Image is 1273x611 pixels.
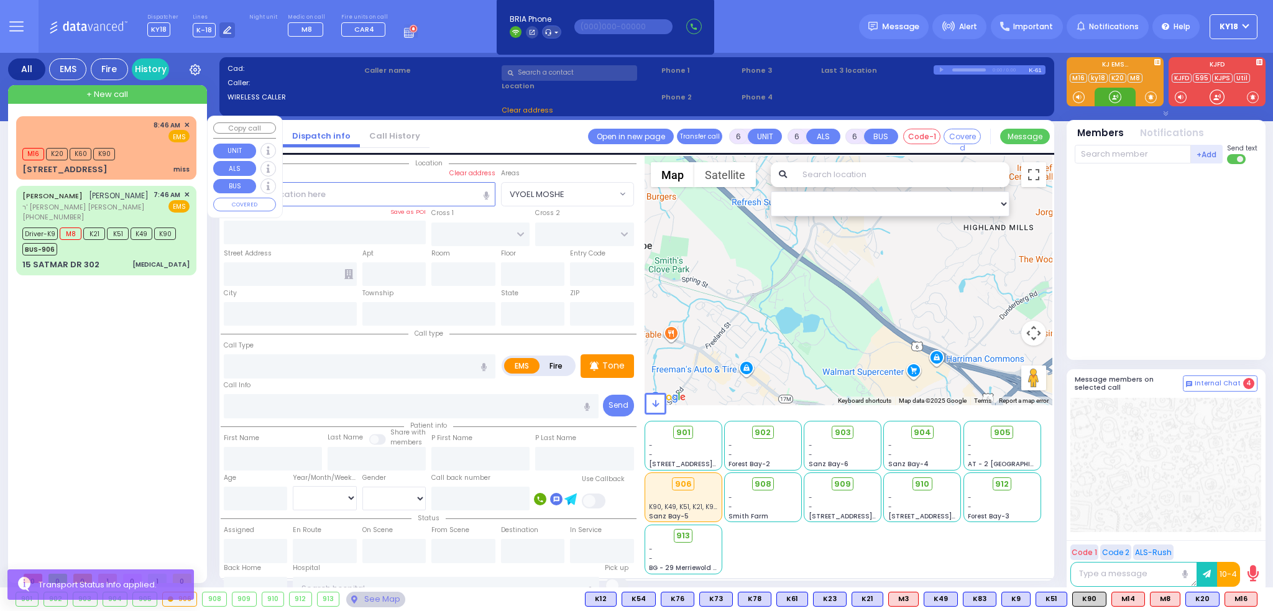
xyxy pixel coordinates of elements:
[915,478,929,490] span: 910
[924,592,958,607] div: K49
[1013,21,1053,32] span: Important
[963,592,996,607] div: K83
[147,14,178,21] label: Dispatcher
[8,58,45,80] div: All
[603,395,634,416] button: Send
[1185,592,1220,607] div: BLS
[1186,381,1192,387] img: comment-alt.png
[1089,21,1139,32] span: Notifications
[995,478,1009,490] span: 912
[1001,592,1031,607] div: K9
[83,227,105,240] span: K21
[39,579,185,591] div: Transport Status Info applied.
[431,433,472,443] label: P First Name
[1140,126,1204,140] button: Notifications
[914,426,931,439] span: 904
[227,92,361,103] label: WIRELESS CALLER
[1075,145,1191,163] input: Search member
[649,441,653,450] span: -
[1234,73,1250,83] a: Util
[868,22,878,31] img: message.svg
[362,525,393,535] label: On Scene
[431,525,469,535] label: From Scene
[1077,126,1124,140] button: Members
[22,202,149,213] span: ר' [PERSON_NAME] [PERSON_NAME]
[504,358,540,374] label: EMS
[1217,562,1240,587] button: 10-4
[501,182,634,206] span: VYOEL MOSHE
[661,592,694,607] div: K76
[694,162,756,187] button: Show satellite imagery
[651,162,694,187] button: Show street map
[968,502,972,512] span: -
[364,65,497,76] label: Caller name
[1000,129,1050,144] button: Message
[224,433,259,443] label: First Name
[676,426,691,439] span: 901
[888,512,1006,521] span: [STREET_ADDRESS][PERSON_NAME]
[622,592,656,607] div: K54
[649,554,653,563] span: -
[1001,592,1031,607] div: BLS
[354,24,374,34] span: CAR4
[809,493,812,502] span: -
[390,428,426,437] small: Share with
[677,129,722,144] button: Transfer call
[154,190,180,200] span: 7:46 AM
[539,358,574,374] label: Fire
[535,433,576,443] label: P Last Name
[968,441,972,450] span: -
[1150,592,1180,607] div: ALS KJ
[409,158,449,168] span: Location
[864,129,898,144] button: BUS
[70,148,91,160] span: K60
[293,577,599,600] input: Search hospital
[648,389,689,405] img: Google
[944,129,981,144] button: Covered
[362,249,374,259] label: Apt
[283,130,360,142] a: Dispatch info
[346,592,405,607] div: See map
[224,525,254,535] label: Assigned
[852,592,883,607] div: BLS
[1225,592,1257,607] div: M16
[203,592,226,606] div: 908
[728,512,768,521] span: Smith Farm
[1067,62,1164,70] label: KJ EMS...
[882,21,919,33] span: Message
[1191,145,1223,163] button: +Add
[835,426,851,439] span: 903
[86,88,128,101] span: + New call
[132,58,169,80] a: History
[1109,73,1126,83] a: K20
[224,380,250,390] label: Call Info
[959,21,977,32] span: Alert
[968,450,972,459] span: -
[224,473,236,483] label: Age
[1225,592,1257,607] div: ALS
[748,129,782,144] button: UNIT
[924,592,958,607] div: BLS
[1243,378,1254,389] span: 4
[502,105,553,115] span: Clear address
[22,212,84,222] span: [PHONE_NUMBER]
[585,592,617,607] div: K12
[903,129,940,144] button: Code-1
[290,592,311,606] div: 912
[574,19,673,34] input: (000)000-00000
[963,592,996,607] div: BLS
[809,502,812,512] span: -
[672,477,694,491] div: 906
[502,183,617,205] span: VYOEL MOSHE
[318,592,339,606] div: 913
[809,441,812,450] span: -
[968,493,972,502] span: -
[1021,162,1046,187] button: Toggle fullscreen view
[502,81,658,91] label: Location
[301,24,312,34] span: M8
[154,121,180,130] span: 8:46 AM
[431,208,454,218] label: Cross 1
[49,19,132,34] img: Logo
[49,58,86,80] div: EMS
[1075,375,1183,392] h5: Message members on selected call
